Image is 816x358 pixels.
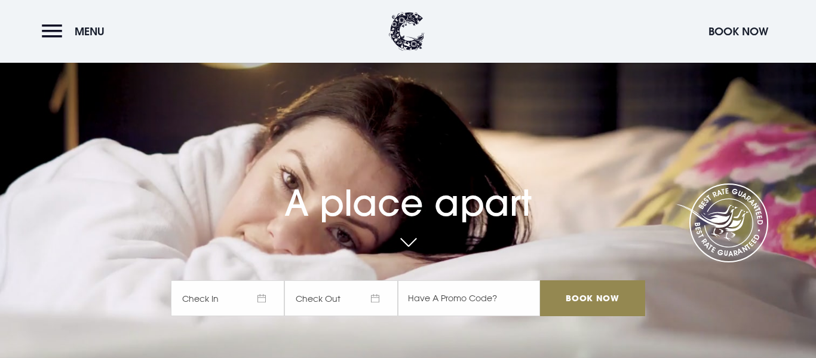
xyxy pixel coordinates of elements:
[171,280,284,316] span: Check In
[171,160,645,224] h1: A place apart
[389,12,425,51] img: Clandeboye Lodge
[398,280,540,316] input: Have A Promo Code?
[540,280,645,316] input: Book Now
[703,19,774,44] button: Book Now
[284,280,398,316] span: Check Out
[75,25,105,38] span: Menu
[42,19,111,44] button: Menu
